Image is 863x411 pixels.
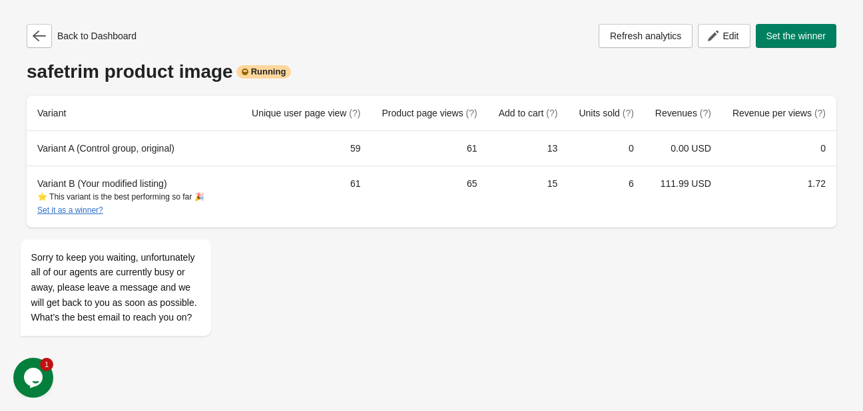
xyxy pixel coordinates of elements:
span: Edit [722,31,738,41]
span: Add to cart [499,108,558,118]
button: Refresh analytics [599,24,693,48]
span: (?) [623,108,634,118]
span: Refresh analytics [610,31,681,41]
td: 0.00 USD [645,131,722,166]
th: Variant [27,96,241,131]
div: Back to Dashboard [27,24,137,48]
span: (?) [349,108,360,118]
span: (?) [700,108,711,118]
span: (?) [466,108,477,118]
span: (?) [546,108,557,118]
td: 13 [488,131,569,166]
span: Unique user page view [252,108,360,118]
button: Set the winner [756,24,837,48]
span: Product page views [382,108,477,118]
div: safetrim product image [27,61,836,82]
td: 59 [241,131,371,166]
td: 61 [241,166,371,227]
td: 111.99 USD [645,166,722,227]
div: Running [236,65,292,78]
td: 0 [722,131,836,166]
span: Set the winner [766,31,826,41]
span: Units sold [579,108,633,118]
span: (?) [814,108,826,118]
td: 61 [371,131,487,166]
iframe: chat widget [13,358,56,398]
td: 1.72 [722,166,836,227]
span: Revenues [655,108,711,118]
button: Edit [698,24,750,48]
td: 65 [371,166,487,227]
span: Revenue per views [732,108,826,118]
span: Sorry to keep you waiting, unfortunately all of our agents are currently busy or away, please lea... [18,133,184,204]
td: 15 [488,166,569,227]
iframe: chat widget [13,119,253,351]
td: 0 [568,131,644,166]
td: 6 [568,166,644,227]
